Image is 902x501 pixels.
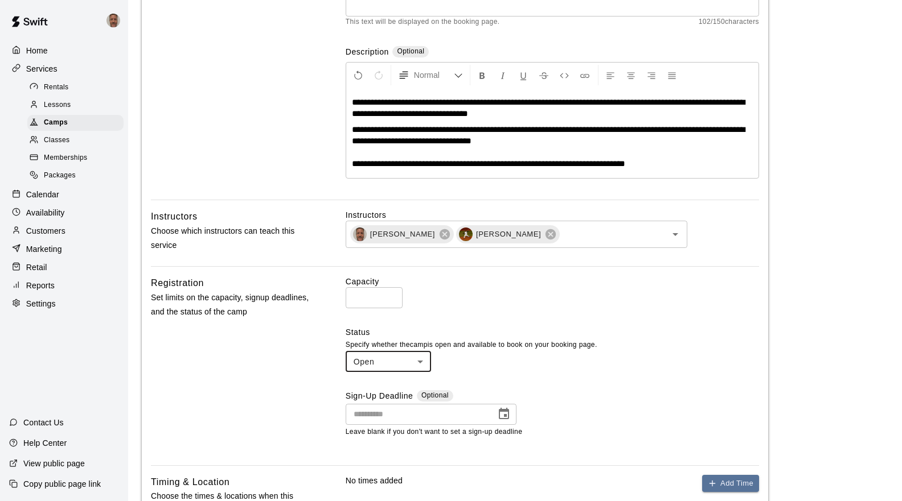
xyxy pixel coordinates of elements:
a: Lessons [27,96,128,114]
p: Contact Us [23,417,64,428]
p: Marketing [26,243,62,255]
span: Camps [44,117,68,129]
p: Reports [26,280,55,291]
button: Format Strikethrough [534,65,553,85]
button: Insert Code [555,65,574,85]
a: Marketing [9,241,119,258]
span: Optional [397,47,424,55]
span: Optional [421,391,449,399]
button: Formatting Options [393,65,468,85]
p: No times added [346,475,403,492]
button: Format Bold [473,65,492,85]
a: Customers [9,222,119,239]
span: Rentals [44,82,69,93]
button: Open [667,226,683,242]
p: Specify whether the camp is open and available to book on your booking page. [346,339,759,351]
a: Packages [27,167,128,185]
label: Capacity [346,276,759,287]
img: Cody Hansen [459,227,473,241]
p: View public page [23,458,85,469]
p: Retail [26,262,47,273]
p: Home [26,45,48,56]
label: Instructors [346,209,759,221]
p: Leave blank if you don't want to set a sign-up deadline [346,427,759,438]
button: Insert Link [575,65,594,85]
button: Center Align [621,65,641,85]
a: Services [9,60,119,77]
span: Normal [414,69,454,81]
p: Services [26,63,58,74]
div: Camps [27,115,124,131]
span: 102 / 150 characters [699,16,759,28]
span: [PERSON_NAME] [363,229,442,240]
div: Lessons [27,97,124,113]
img: Michael Gargano [353,227,367,241]
a: Camps [27,114,128,132]
button: Format Italics [493,65,512,85]
div: Packages [27,168,124,184]
div: Classes [27,133,124,148]
span: This text will be displayed on the booking page. [346,16,500,28]
span: Classes [44,135,69,146]
a: Rentals [27,78,128,96]
button: Justify Align [662,65,682,85]
img: Michael Gargano [106,14,120,27]
a: Settings [9,295,119,312]
div: Rentals [27,80,124,96]
button: Add Time [702,475,759,492]
span: [PERSON_NAME] [469,229,548,240]
div: Cody Hansen[PERSON_NAME] [456,225,560,243]
div: Michael Gargano [104,9,128,32]
label: Description [346,46,389,59]
button: Redo [369,65,388,85]
a: Availability [9,204,119,221]
p: Settings [26,298,56,309]
h6: Instructors [151,209,198,224]
span: Memberships [44,152,87,164]
p: Choose which instructors can teach this service [151,224,309,252]
span: Packages [44,170,76,181]
a: Retail [9,259,119,276]
button: Right Align [642,65,661,85]
a: Home [9,42,119,59]
label: Sign-Up Deadline [346,390,413,403]
a: Classes [27,132,128,150]
button: Choose date [493,403,515,425]
p: Set limits on the capacity, signup deadlines, and the status of the camp [151,291,309,319]
a: Reports [9,277,119,294]
h6: Timing & Location [151,475,229,490]
a: Memberships [27,150,128,167]
div: Memberships [27,150,124,166]
p: Copy public page link [23,478,101,490]
button: Undo [348,65,368,85]
div: Open [346,351,431,372]
p: Availability [26,207,65,218]
span: Lessons [44,100,71,111]
button: Format Underline [514,65,533,85]
a: Calendar [9,186,119,203]
p: Calendar [26,189,59,200]
h6: Registration [151,276,204,291]
p: Customers [26,225,65,237]
label: Status [346,326,759,338]
button: Left Align [601,65,620,85]
p: Help Center [23,437,67,449]
div: Michael Gargano[PERSON_NAME] [350,225,454,243]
